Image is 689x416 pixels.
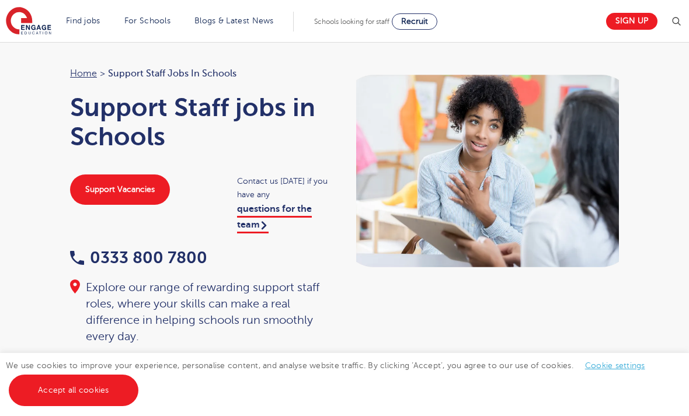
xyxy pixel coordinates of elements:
[100,68,105,79] span: >
[124,16,170,25] a: For Schools
[9,375,138,406] a: Accept all cookies
[70,279,333,345] div: Explore our range of rewarding support staff roles, where your skills can make a real difference ...
[585,361,645,370] a: Cookie settings
[194,16,274,25] a: Blogs & Latest News
[6,7,51,36] img: Engage Education
[401,17,428,26] span: Recruit
[314,18,389,26] span: Schools looking for staff
[606,13,657,30] a: Sign up
[66,16,100,25] a: Find jobs
[237,204,312,233] a: questions for the team
[70,68,97,79] a: Home
[108,66,236,81] span: Support Staff jobs in Schools
[237,174,333,201] span: Contact us [DATE] if you have any
[70,174,170,205] a: Support Vacancies
[392,13,437,30] a: Recruit
[70,249,207,267] a: 0333 800 7800
[70,66,333,81] nav: breadcrumb
[6,361,657,394] span: We use cookies to improve your experience, personalise content, and analyse website traffic. By c...
[70,93,333,151] h1: Support Staff jobs in Schools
